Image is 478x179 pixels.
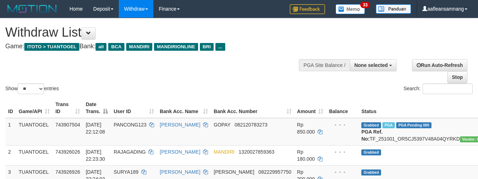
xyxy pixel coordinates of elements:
span: Rp 850.000 [297,122,315,135]
label: Search: [404,84,473,94]
span: 743926026 [55,149,80,155]
img: Feedback.jpg [290,4,325,14]
a: Run Auto-Refresh [412,59,467,71]
span: [DATE] 22:12:08 [86,122,105,135]
th: Date Trans.: activate to sort column descending [83,98,111,118]
label: Show entries [5,84,59,94]
img: Button%20Memo.svg [336,4,365,14]
span: BCA [108,43,124,51]
th: ID [5,98,16,118]
th: Trans ID: activate to sort column ascending [53,98,83,118]
b: PGA Ref. No: [361,129,382,142]
a: [PERSON_NAME] [160,122,200,128]
span: Marked by aafchonlypin [382,122,395,128]
span: Rp 180.000 [297,149,315,162]
a: [PERSON_NAME] [160,169,200,175]
span: Grabbed [361,149,381,155]
th: Bank Acc. Name: activate to sort column ascending [157,98,211,118]
th: User ID: activate to sort column ascending [111,98,157,118]
span: [PERSON_NAME] [214,169,254,175]
span: Copy 082120783273 to clipboard [234,122,267,128]
h1: Withdraw List [5,25,312,39]
span: ITOTO > TUANTOGEL [24,43,79,51]
span: 743926926 [55,169,80,175]
button: None selected [350,59,397,71]
img: MOTION_logo.png [5,4,59,14]
td: 1 [5,118,16,146]
th: Game/API: activate to sort column ascending [16,98,53,118]
span: Grabbed [361,169,381,175]
span: all [96,43,106,51]
th: Amount: activate to sort column ascending [294,98,326,118]
td: 2 [5,145,16,165]
span: Copy 1320027859363 to clipboard [239,149,274,155]
img: panduan.png [376,4,411,14]
span: BRI [200,43,214,51]
span: SURYA189 [114,169,138,175]
input: Search: [423,84,473,94]
th: Balance [326,98,358,118]
th: Bank Acc. Number: activate to sort column ascending [211,98,294,118]
span: Copy 082229957750 to clipboard [258,169,291,175]
span: None selected [354,62,388,68]
span: Grabbed [361,122,381,128]
span: MANDIRI [126,43,152,51]
td: TUANTOGEL [16,118,53,146]
h4: Game: Bank: [5,43,312,50]
select: Showentries [18,84,44,94]
div: - - - [329,148,356,155]
div: PGA Site Balance / [299,59,350,71]
span: MANDIRIONLINE [154,43,198,51]
span: PANCONG123 [114,122,146,128]
span: PGA Pending [396,122,431,128]
span: RAJAGADING [114,149,146,155]
a: Stop [447,71,467,83]
span: [DATE] 22:23:30 [86,149,105,162]
a: [PERSON_NAME] [160,149,200,155]
div: - - - [329,168,356,175]
span: MANDIRI [214,149,234,155]
td: TUANTOGEL [16,145,53,165]
span: 33 [360,2,370,8]
span: ... [215,43,225,51]
div: - - - [329,121,356,128]
span: 743907504 [55,122,80,128]
span: GOPAY [214,122,230,128]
